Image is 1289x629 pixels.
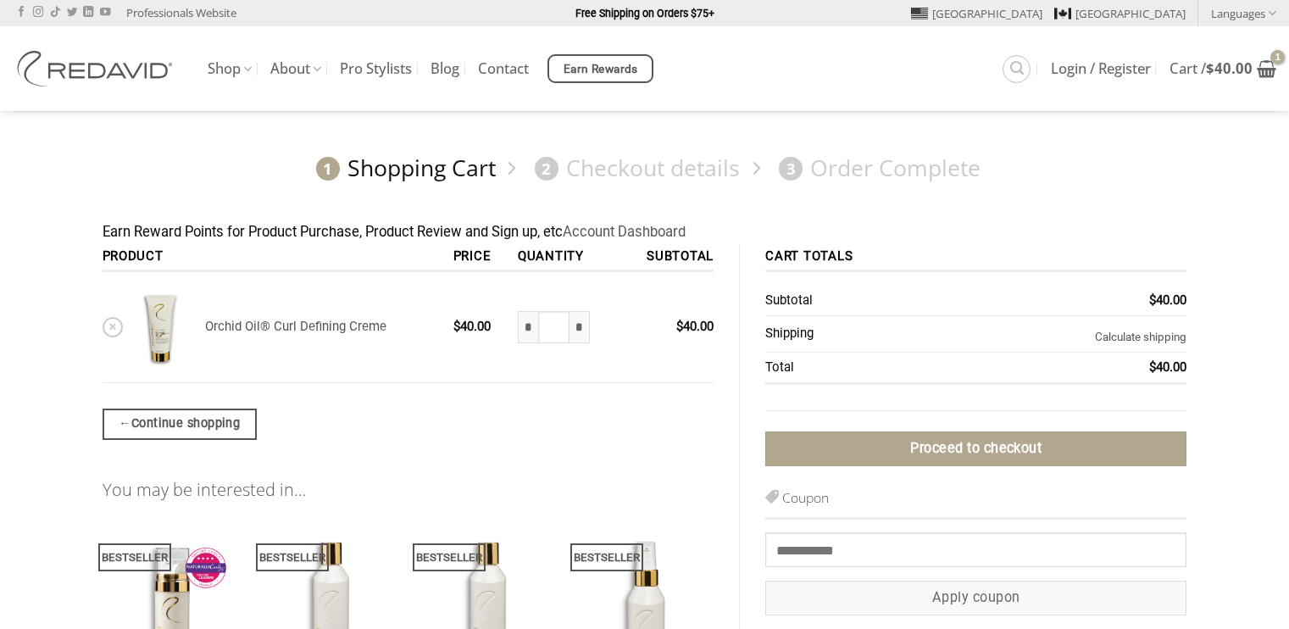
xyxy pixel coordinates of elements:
[50,7,60,19] a: Follow on TikTok
[478,53,529,84] a: Contact
[1149,292,1156,308] span: $
[308,153,497,183] a: 1Shopping Cart
[765,353,916,384] th: Total
[103,409,257,439] a: Continue shopping
[129,285,192,370] img: REDAVID Orchid Oil Curl Defining Creme
[547,54,653,83] a: Earn Rewards
[447,244,511,273] th: Price
[1149,359,1156,375] span: $
[83,7,93,19] a: Follow on LinkedIn
[569,311,590,343] input: Increase quantity of Orchid Oil® Curl Defining Creme
[538,311,569,343] input: Product quantity
[765,244,1186,273] th: Cart totals
[563,224,686,240] a: Account Dashboard
[535,157,558,181] span: 2
[103,221,1187,244] div: Earn Reward Points for Product Purchase, Product Review and Sign up, etc
[33,7,43,19] a: Follow on Instagram
[103,479,714,501] h2: You may be interested in…
[13,51,182,86] img: REDAVID Salon Products | United States
[205,319,386,334] a: Orchid Oil® Curl Defining Creme
[765,487,1186,520] h3: Coupon
[453,319,491,334] bdi: 40.00
[1149,359,1186,375] bdi: 40.00
[511,244,619,273] th: Quantity
[620,244,714,273] th: Subtotal
[765,316,916,353] th: Shipping
[67,7,77,19] a: Follow on Twitter
[16,7,26,19] a: Follow on Facebook
[208,53,252,86] a: Shop
[1206,58,1214,78] span: $
[527,153,741,183] a: 2Checkout details
[1051,53,1151,84] a: Login / Register
[765,287,916,316] th: Subtotal
[911,1,1042,26] a: [GEOGRAPHIC_DATA]
[1170,50,1276,87] a: View cart
[765,581,1186,615] button: Apply coupon
[340,53,412,84] a: Pro Stylists
[316,157,340,181] span: 1
[100,7,110,19] a: Follow on YouTube
[1170,62,1253,75] span: Cart /
[431,53,459,84] a: Blog
[1051,62,1151,75] span: Login / Register
[765,431,1186,466] a: Proceed to checkout
[103,244,447,273] th: Product
[103,317,123,337] a: Remove Orchid Oil® Curl Defining Creme from cart
[575,7,714,19] strong: Free Shipping on Orders $75+
[1054,1,1186,26] a: [GEOGRAPHIC_DATA]
[1003,55,1031,83] a: Search
[270,53,321,86] a: About
[676,319,683,334] span: $
[1211,1,1276,25] a: Languages
[1149,292,1186,308] bdi: 40.00
[676,319,714,334] bdi: 40.00
[564,60,638,79] span: Earn Rewards
[103,141,1187,196] nav: Checkout steps
[119,414,131,433] span: ←
[453,319,460,334] span: $
[1095,331,1186,343] a: Calculate shipping
[1206,58,1253,78] bdi: 40.00
[518,311,538,343] input: Reduce quantity of Orchid Oil® Curl Defining Creme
